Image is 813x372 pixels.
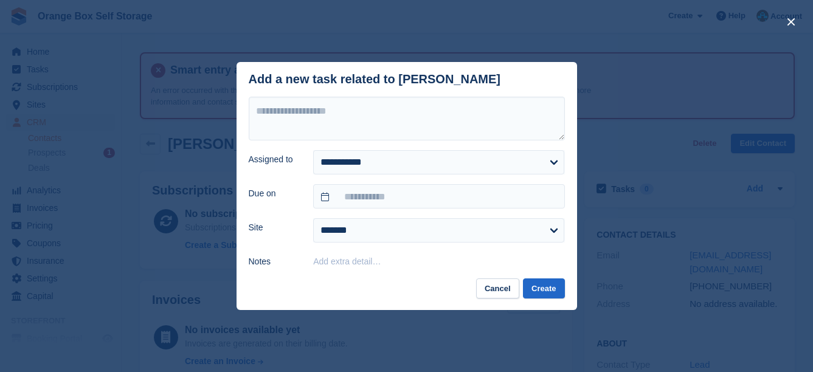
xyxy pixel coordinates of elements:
[249,221,299,234] label: Site
[249,72,501,86] div: Add a new task related to [PERSON_NAME]
[781,12,801,32] button: close
[249,187,299,200] label: Due on
[313,257,381,266] button: Add extra detail…
[476,278,519,298] button: Cancel
[249,255,299,268] label: Notes
[249,153,299,166] label: Assigned to
[523,278,564,298] button: Create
